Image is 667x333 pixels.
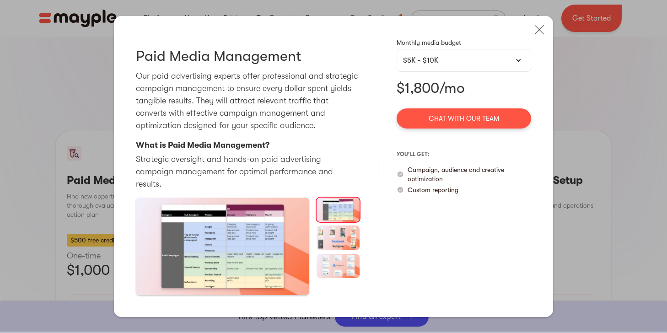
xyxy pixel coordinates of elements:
[397,147,531,161] p: you’ll get:
[136,47,301,65] h3: Paid Media Management
[403,55,525,66] div: $5K - $10K
[397,38,531,47] p: Monthly media budget
[136,139,269,151] p: What is Paid Media Management?
[397,108,531,129] a: Chat with our team
[397,49,531,72] div: $5K - $10K
[136,198,309,295] a: open lightbox
[408,185,458,194] p: Custom reporting
[136,70,360,132] p: Our paid advertising experts offer professional and strategic campaign management to ensure every...
[408,165,531,183] p: Campaign, audience and creative optimization
[397,79,531,97] p: $1,800/mo
[136,153,360,190] p: Strategic oversight and hands-on paid advertising campaign management for optimal performance and...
